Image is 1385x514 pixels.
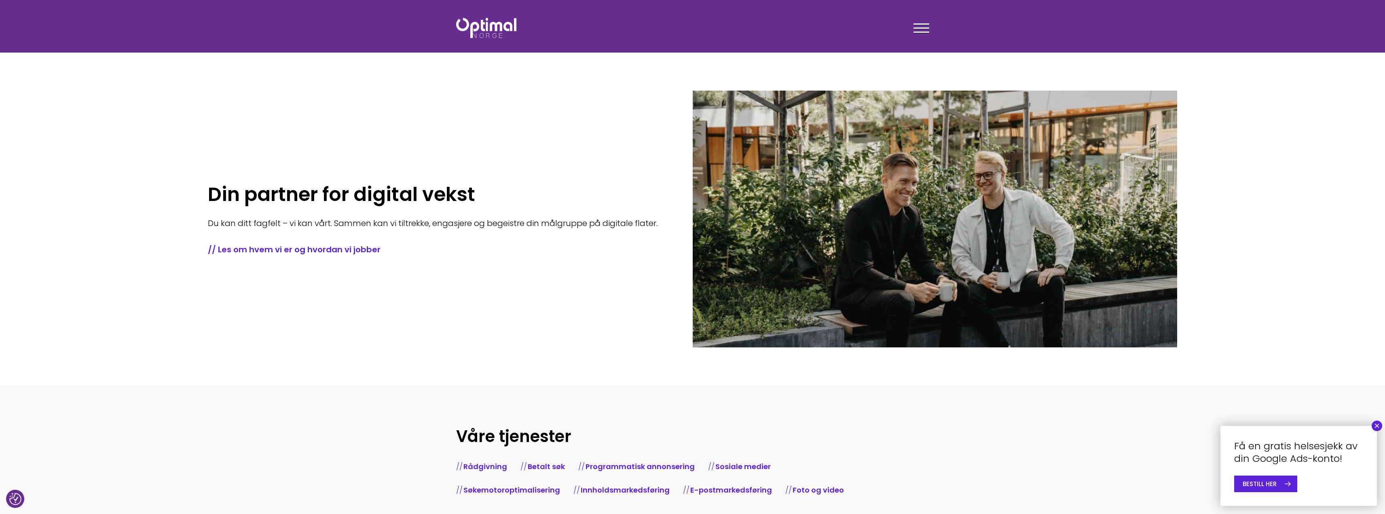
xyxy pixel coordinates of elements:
[208,183,658,206] h1: Din partner for digital vekst
[9,493,21,505] img: Revisit consent button
[690,485,772,495] a: E-postmarkedsføring
[715,461,771,472] a: Sosiale medier
[463,461,507,472] a: Rådgivning
[586,461,695,472] a: Programmatisk annonsering
[9,493,21,505] button: Samtykkepreferanser
[1234,440,1363,465] h4: Få en gratis helsesjekk av din Google Ads-konto!
[1372,421,1382,431] button: Close
[456,426,929,447] h2: Våre tjenester
[208,217,658,229] p: Du kan ditt fagfelt – vi kan vårt. Sammen kan vi tiltrekke, engasjere og begeistre din målgruppe ...
[581,485,670,495] a: Innholdsmarkedsføring
[208,244,658,255] a: // Les om hvem vi er og hvordan vi jobber
[463,485,560,495] a: Søkemotoroptimalisering
[456,18,516,38] img: Optimal Norge
[528,461,565,472] a: Betalt søk
[1234,476,1297,492] a: BESTILL HER
[793,485,844,495] a: Foto og video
